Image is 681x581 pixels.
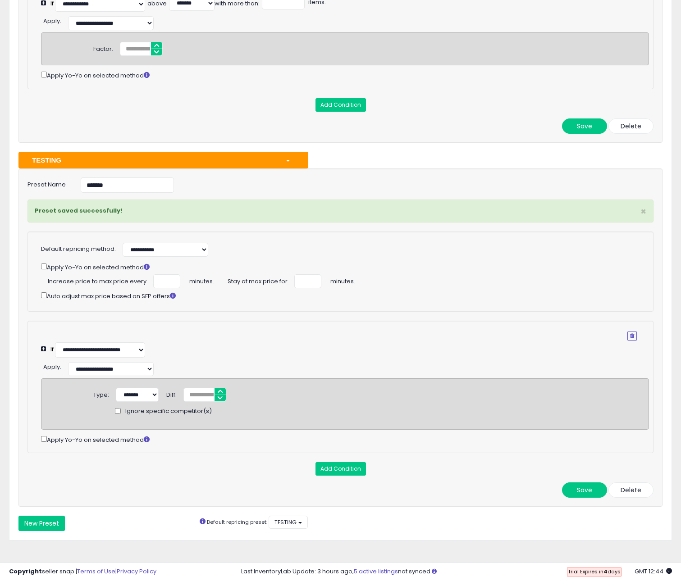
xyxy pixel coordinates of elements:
[25,155,279,165] div: TESTING
[9,567,42,576] strong: Copyright
[48,274,146,286] span: Increase price to max price every
[43,14,61,26] div: :
[603,568,608,575] b: 4
[315,98,366,112] button: Add Condition
[640,205,646,218] span: ×
[635,567,672,576] span: 2025-09-10 12:44 GMT
[640,207,646,216] button: ×
[41,434,649,445] div: Apply Yo-Yo on selected method
[432,568,437,574] i: Click here to read more about un-synced listings.
[117,567,156,576] a: Privacy Policy
[630,333,634,339] i: Remove Condition
[77,567,115,576] a: Terms of Use
[43,360,61,372] div: :
[41,262,637,272] div: Apply Yo-Yo on selected method
[18,152,308,168] button: TESTING
[330,274,355,286] span: minutes.
[241,567,672,576] div: Last InventoryLab Update: 3 hours ago, not synced.
[166,388,177,399] div: Diff:
[274,518,297,526] span: TESTING
[43,17,60,25] span: Apply
[18,516,65,531] button: New Preset
[608,482,654,498] button: Delete
[21,177,74,189] label: Preset Name
[41,245,116,254] label: Default repricing method:
[228,274,288,286] span: Stay at max price for
[43,363,60,371] span: Apply
[562,118,607,134] button: Save
[207,518,267,526] small: Default repricing preset:
[354,567,398,576] a: 5 active listings
[125,407,212,416] span: Ignore specific competitor(s)
[35,206,122,215] strong: Preset saved successfully!
[41,70,649,80] div: Apply Yo-Yo on selected method
[93,42,113,54] div: Factor:
[41,290,637,301] div: Auto adjust max price based on SFP offers
[189,274,214,286] span: minutes.
[269,516,308,529] button: TESTING
[93,388,109,399] div: Type:
[608,118,654,134] button: Delete
[9,567,156,576] div: seller snap | |
[315,462,366,476] button: Add Condition
[562,482,607,498] button: Save
[568,568,621,575] span: Trial Expires in days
